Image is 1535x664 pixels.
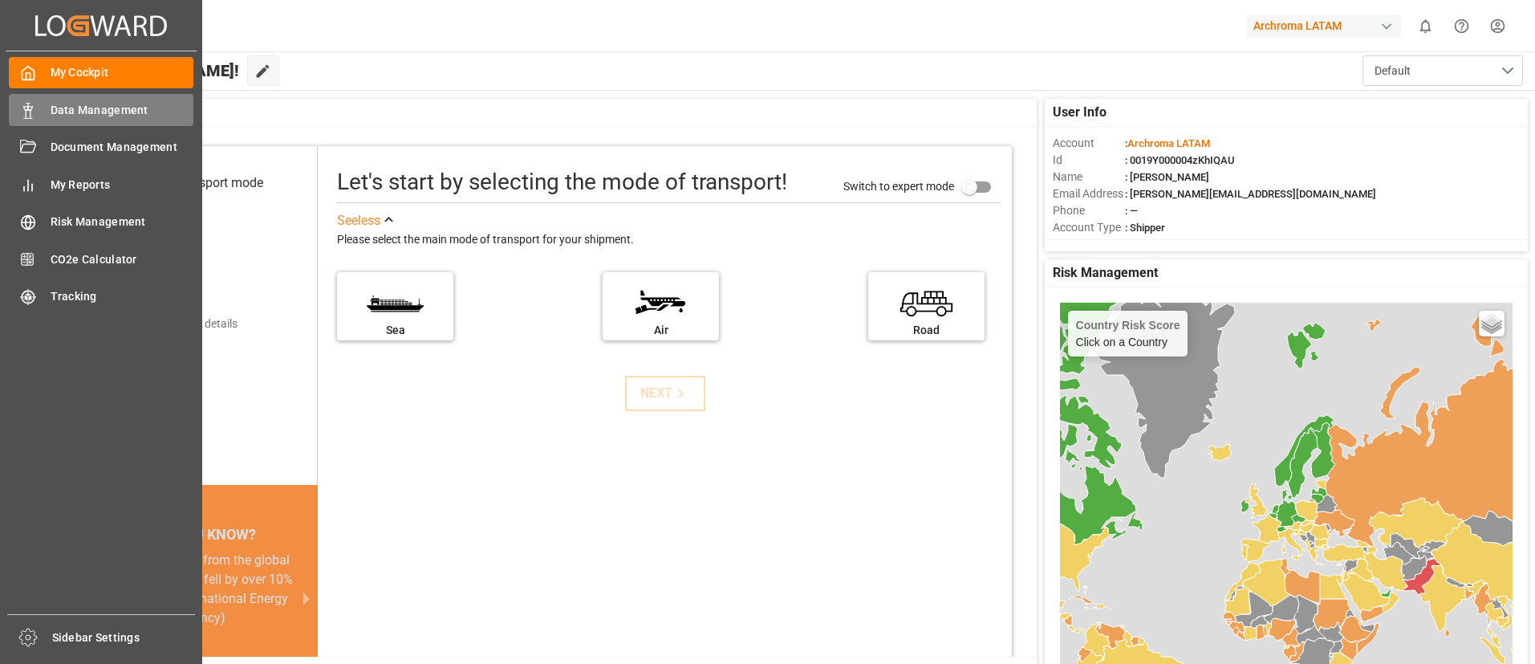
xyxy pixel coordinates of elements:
[1127,137,1210,149] span: Archroma LATAM
[51,64,194,81] span: My Cockpit
[345,322,445,339] div: Sea
[106,551,298,628] div: CO2 emissions from the global transport sector fell by over 10% in [DATE] (International Energy A...
[1125,222,1165,234] span: : Shipper
[67,55,239,86] span: Hello [PERSON_NAME]!
[843,179,954,192] span: Switch to expert mode
[611,322,711,339] div: Air
[337,211,380,230] div: See less
[9,94,193,125] a: Data Management
[1479,311,1505,336] a: Layers
[1125,205,1138,217] span: : —
[9,132,193,163] a: Document Management
[52,629,196,646] span: Sidebar Settings
[876,322,977,339] div: Road
[137,316,238,332] div: Add shipping details
[1053,219,1125,236] span: Account Type
[1053,185,1125,202] span: Email Address
[9,206,193,238] a: Risk Management
[1053,169,1125,185] span: Name
[1076,319,1180,348] div: Click on a Country
[9,281,193,312] a: Tracking
[1125,154,1235,166] span: : 0019Y000004zKhIQAU
[87,519,318,551] div: DID YOU KNOW?
[1247,14,1401,38] div: Archroma LATAM
[1125,137,1210,149] span: :
[640,384,689,403] div: NEXT
[1407,8,1444,44] button: show 0 new notifications
[1125,171,1209,183] span: : [PERSON_NAME]
[1053,152,1125,169] span: Id
[51,251,194,268] span: CO2e Calculator
[337,230,1001,250] div: Please select the main mode of transport for your shipment.
[1053,263,1158,283] span: Risk Management
[9,169,193,200] a: My Reports
[1053,103,1107,122] span: User Info
[1444,8,1480,44] button: Help Center
[1362,55,1523,86] button: open menu
[295,551,318,647] button: next slide / item
[51,288,194,305] span: Tracking
[1053,135,1125,152] span: Account
[51,214,194,230] span: Risk Management
[1247,10,1407,41] button: Archroma LATAM
[1053,202,1125,219] span: Phone
[51,139,194,156] span: Document Management
[1076,319,1180,332] h4: Country Risk Score
[1375,63,1411,79] span: Default
[337,165,787,199] div: Let's start by selecting the mode of transport!
[625,376,705,411] button: NEXT
[51,102,194,119] span: Data Management
[51,177,194,193] span: My Reports
[9,243,193,275] a: CO2e Calculator
[1125,188,1376,200] span: : [PERSON_NAME][EMAIL_ADDRESS][DOMAIN_NAME]
[9,57,193,88] a: My Cockpit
